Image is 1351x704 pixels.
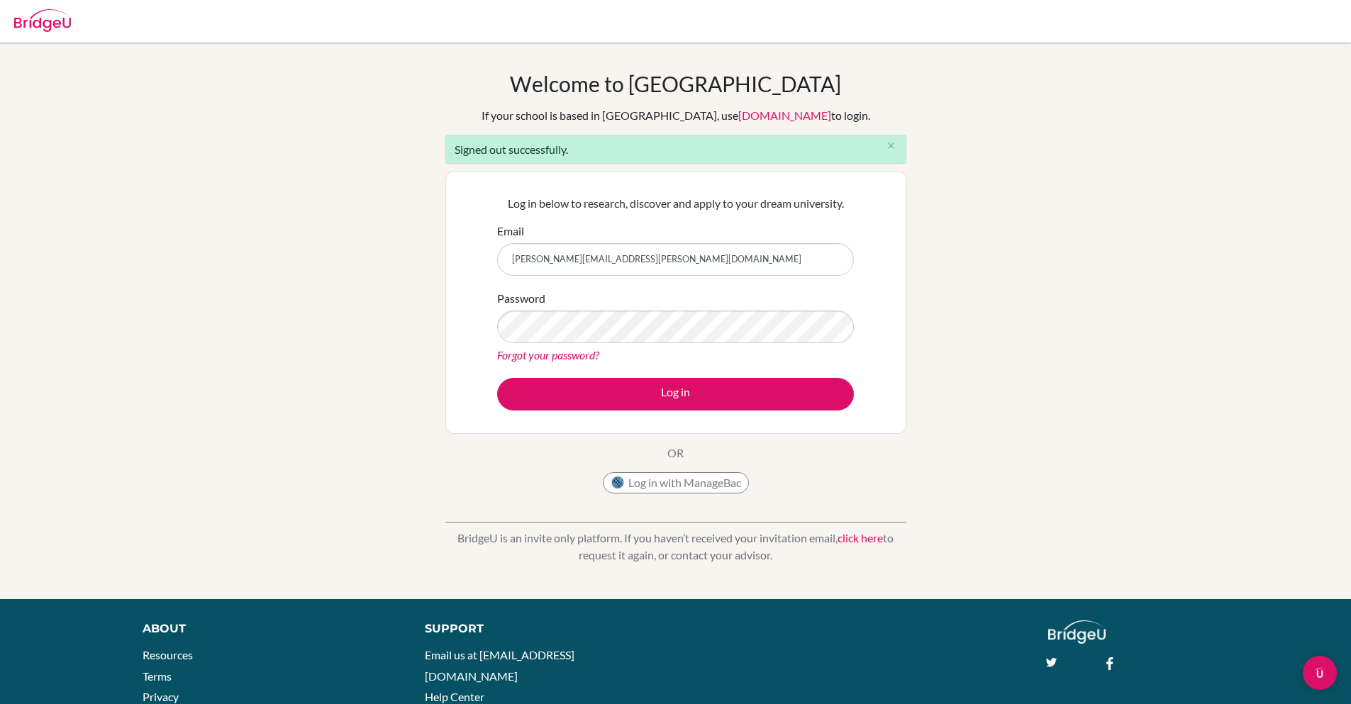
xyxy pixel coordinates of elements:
[667,445,684,462] p: OR
[877,135,906,157] button: Close
[143,648,193,661] a: Resources
[886,140,896,151] i: close
[497,290,545,307] label: Password
[425,620,659,637] div: Support
[497,223,524,240] label: Email
[14,9,71,32] img: Bridge-U
[482,107,870,124] div: If your school is based in [GEOGRAPHIC_DATA], use to login.
[510,71,841,96] h1: Welcome to [GEOGRAPHIC_DATA]
[445,135,906,164] div: Signed out successfully.
[838,531,883,544] a: click here
[425,648,574,683] a: Email us at [EMAIL_ADDRESS][DOMAIN_NAME]
[497,378,854,410] button: Log in
[1048,620,1106,644] img: logo_white@2x-f4f0deed5e89b7ecb1c2cc34c3e3d731f90f0f143d5ea2071677605dd97b5244.png
[425,690,484,703] a: Help Center
[738,108,831,122] a: [DOMAIN_NAME]
[497,195,854,212] p: Log in below to research, discover and apply to your dream university.
[445,530,906,564] p: BridgeU is an invite only platform. If you haven’t received your invitation email, to request it ...
[1303,656,1337,690] div: Open Intercom Messenger
[603,472,749,493] button: Log in with ManageBac
[143,620,393,637] div: About
[143,690,179,703] a: Privacy
[143,669,172,683] a: Terms
[497,348,599,362] a: Forgot your password?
